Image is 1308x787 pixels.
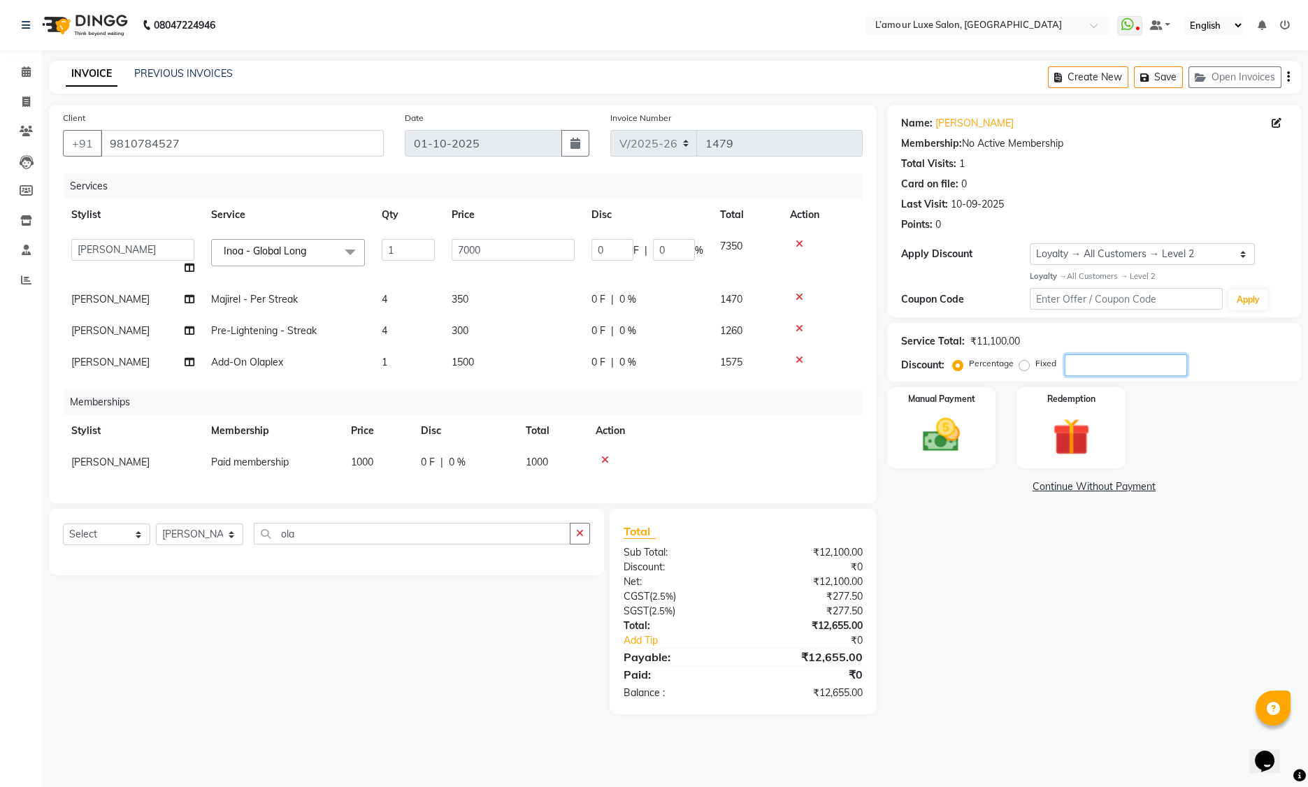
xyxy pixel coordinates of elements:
[211,293,298,305] span: Majirel - Per Streak
[452,324,468,337] span: 300
[935,116,1014,131] a: [PERSON_NAME]
[405,112,424,124] label: Date
[373,199,443,231] th: Qty
[652,591,673,602] span: 2.5%
[619,324,636,338] span: 0 %
[452,293,468,305] span: 350
[890,479,1298,494] a: Continue Without Payment
[610,112,671,124] label: Invoice Number
[765,633,873,648] div: ₹0
[36,6,131,45] img: logo
[969,357,1014,370] label: Percentage
[1249,731,1294,773] iframe: chat widget
[619,355,636,370] span: 0 %
[901,157,956,171] div: Total Visits:
[901,136,962,151] div: Membership:
[254,523,570,544] input: Search
[935,217,941,232] div: 0
[1035,357,1056,370] label: Fixed
[71,293,150,305] span: [PERSON_NAME]
[613,619,743,633] div: Total:
[63,199,203,231] th: Stylist
[64,173,873,199] div: Services
[71,456,150,468] span: [PERSON_NAME]
[743,666,873,683] div: ₹0
[624,590,649,602] span: CGST
[645,243,647,258] span: |
[901,177,958,192] div: Card on file:
[611,292,614,307] span: |
[452,356,474,368] span: 1500
[743,604,873,619] div: ₹277.50
[624,605,649,617] span: SGST
[961,177,967,192] div: 0
[613,686,743,700] div: Balance :
[583,199,712,231] th: Disc
[743,619,873,633] div: ₹12,655.00
[154,6,215,45] b: 08047224946
[1030,270,1287,282] div: All Customers → Level 2
[743,545,873,560] div: ₹12,100.00
[63,130,102,157] button: +91
[443,199,583,231] th: Price
[211,356,283,368] span: Add-On Olaplex
[720,356,742,368] span: 1575
[901,292,1030,307] div: Coupon Code
[64,389,873,415] div: Memberships
[652,605,673,616] span: 2.5%
[743,649,873,665] div: ₹12,655.00
[1188,66,1281,88] button: Open Invoices
[613,649,743,665] div: Payable:
[306,245,312,257] a: x
[351,456,373,468] span: 1000
[613,560,743,575] div: Discount:
[901,247,1030,261] div: Apply Discount
[743,560,873,575] div: ₹0
[624,524,656,539] span: Total
[908,393,975,405] label: Manual Payment
[1041,414,1102,460] img: _gift.svg
[591,324,605,338] span: 0 F
[695,243,703,258] span: %
[720,240,742,252] span: 7350
[449,455,466,470] span: 0 %
[970,334,1020,349] div: ₹11,100.00
[959,157,965,171] div: 1
[591,292,605,307] span: 0 F
[101,130,384,157] input: Search by Name/Mobile/Email/Code
[382,356,387,368] span: 1
[1047,393,1095,405] label: Redemption
[591,355,605,370] span: 0 F
[63,112,85,124] label: Client
[224,245,306,257] span: Inoa - Global Long
[412,415,517,447] th: Disc
[901,136,1287,151] div: No Active Membership
[901,217,933,232] div: Points:
[63,415,203,447] th: Stylist
[633,243,639,258] span: F
[743,575,873,589] div: ₹12,100.00
[343,415,412,447] th: Price
[613,589,743,604] div: ( )
[613,604,743,619] div: ( )
[1134,66,1183,88] button: Save
[211,456,289,468] span: Paid membership
[587,415,863,447] th: Action
[901,116,933,131] div: Name:
[901,334,965,349] div: Service Total:
[526,456,548,468] span: 1000
[66,62,117,87] a: INVOICE
[619,292,636,307] span: 0 %
[951,197,1004,212] div: 10-09-2025
[611,355,614,370] span: |
[613,575,743,589] div: Net:
[134,67,233,80] a: PREVIOUS INVOICES
[720,324,742,337] span: 1260
[203,199,373,231] th: Service
[1048,66,1128,88] button: Create New
[613,633,765,648] a: Add Tip
[382,324,387,337] span: 4
[743,686,873,700] div: ₹12,655.00
[613,666,743,683] div: Paid:
[211,324,317,337] span: Pre-Lightening - Streak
